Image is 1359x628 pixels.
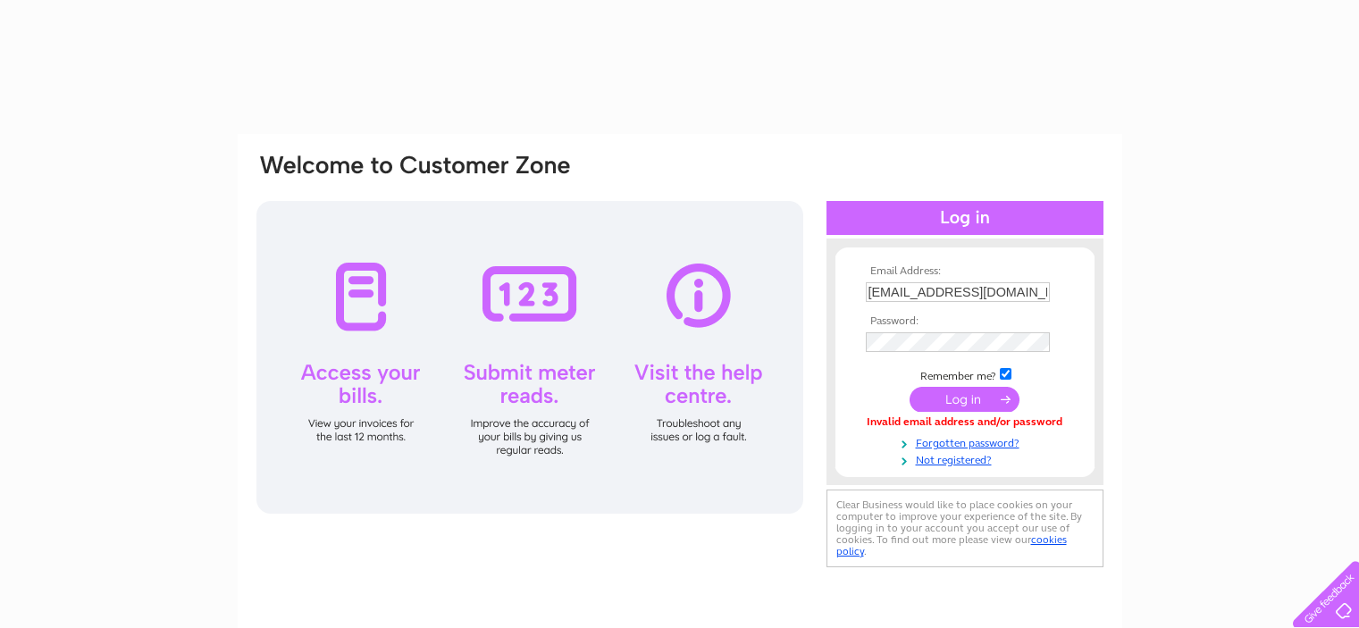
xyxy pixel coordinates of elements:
div: Clear Business would like to place cookies on your computer to improve your experience of the sit... [826,490,1103,567]
div: Invalid email address and/or password [866,416,1064,429]
a: cookies policy [836,533,1067,557]
th: Password: [861,315,1069,328]
th: Email Address: [861,265,1069,278]
input: Submit [910,387,1019,412]
td: Remember me? [861,365,1069,383]
a: Forgotten password? [866,433,1069,450]
a: Not registered? [866,450,1069,467]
